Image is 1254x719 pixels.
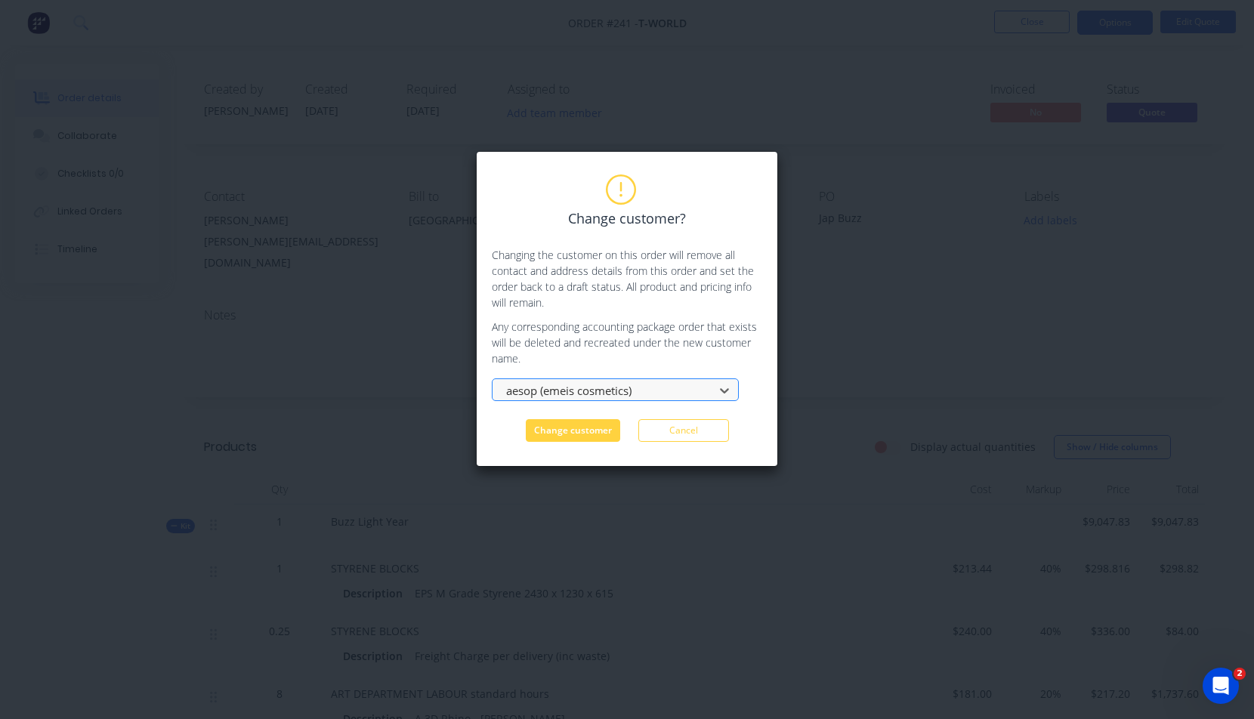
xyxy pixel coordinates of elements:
button: Change customer [526,419,620,442]
p: Any corresponding accounting package order that exists will be deleted and recreated under the ne... [492,319,762,366]
button: Cancel [638,419,729,442]
iframe: Intercom live chat [1203,668,1239,704]
span: 2 [1234,668,1246,680]
p: Changing the customer on this order will remove all contact and address details from this order a... [492,247,762,310]
span: Change customer? [568,208,686,229]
